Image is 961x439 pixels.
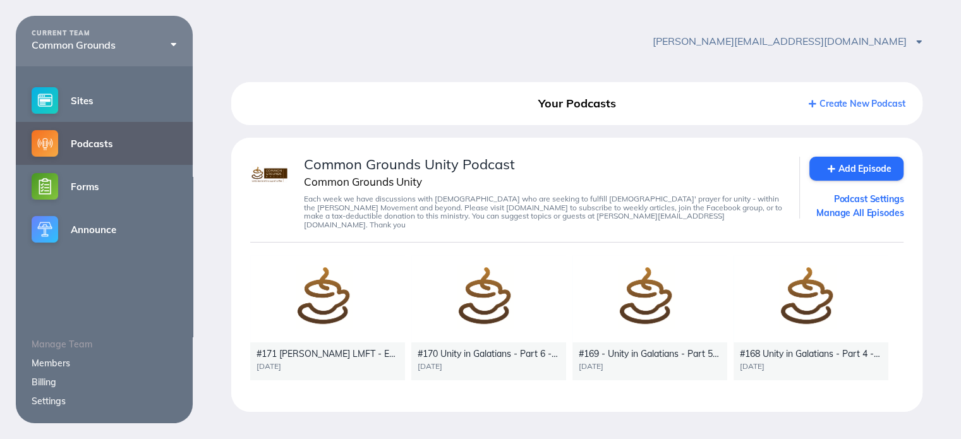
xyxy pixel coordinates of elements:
[257,349,399,359] div: #171 [PERSON_NAME] LMFT - EHS Emotionally Healthy Spirituality
[32,173,58,200] img: forms-small@2x.png
[809,157,904,181] a: Add Episode
[32,395,66,407] a: Settings
[32,358,70,369] a: Members
[32,30,177,37] div: CURRENT TEAM
[32,130,58,157] img: podcasts-small@2x.png
[579,349,721,359] div: #169 - Unity in Galatians - Part 5 - Flesh and Spirit
[740,362,882,371] div: [DATE]
[468,92,686,115] div: Your Podcasts
[653,35,922,47] span: [PERSON_NAME][EMAIL_ADDRESS][DOMAIN_NAME]
[418,362,560,371] div: [DATE]
[304,176,783,188] div: Common Grounds Unity
[304,157,783,172] div: Common Grounds Unity Podcast
[418,349,560,359] div: #170 Unity in Galatians - Part 6 - [DEMOGRAPHIC_DATA] in Me
[250,255,405,380] a: #171 [PERSON_NAME] LMFT - EHS Emotionally Healthy Spirituality[DATE]
[250,157,288,195] img: image.png
[32,216,58,243] img: announce-small@2x.png
[32,339,92,350] span: Manage Team
[579,362,721,371] div: [DATE]
[809,98,905,109] a: Create New Podcast
[16,165,193,208] a: Forms
[572,255,727,380] a: #169 - Unity in Galatians - Part 5 - Flesh and Spirit[DATE]
[740,349,882,359] div: #168 Unity in Galatians - Part 4 - The Gift of Family
[32,376,56,388] a: Billing
[411,255,566,380] a: #170 Unity in Galatians - Part 6 - [DEMOGRAPHIC_DATA] in Me[DATE]
[257,362,399,371] div: [DATE]
[32,87,58,114] img: sites-small@2x.png
[32,39,177,51] div: Common Grounds
[16,79,193,122] a: Sites
[809,193,904,205] a: Podcast Settings
[304,195,783,229] div: Each week we have discussions with [DEMOGRAPHIC_DATA] who are seeking to fulfill [DEMOGRAPHIC_DAT...
[734,255,888,380] a: #168 Unity in Galatians - Part 4 - The Gift of Family[DATE]
[16,208,193,251] a: Announce
[809,207,904,219] a: Manage All Episodes
[16,122,193,165] a: Podcasts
